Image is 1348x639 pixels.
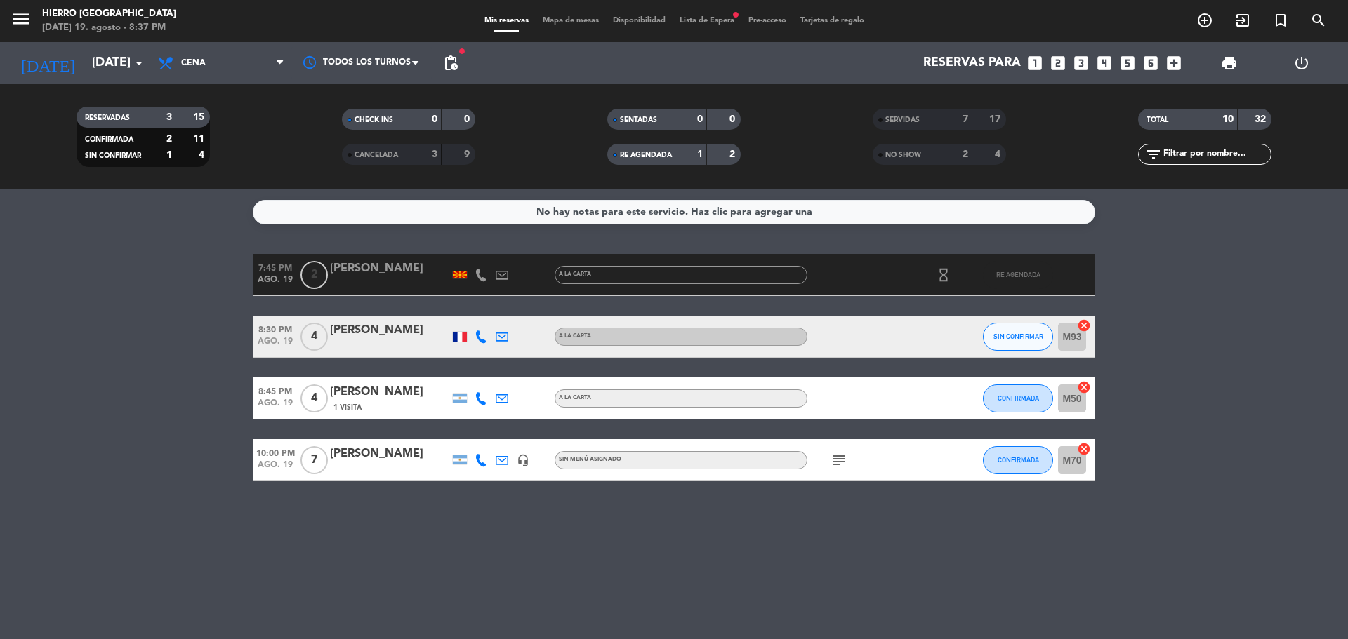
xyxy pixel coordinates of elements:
[996,271,1040,278] span: RE AGENDADA
[85,114,130,121] span: RESERVADAS
[620,116,657,123] span: SENTADAS
[793,17,871,25] span: Tarjetas de regalo
[559,271,591,277] span: A la carta
[330,383,449,401] div: [PERSON_NAME]
[1077,380,1091,394] i: cancel
[42,7,176,21] div: Hierro [GEOGRAPHIC_DATA]
[697,149,703,159] strong: 1
[330,260,449,278] div: [PERSON_NAME]
[253,259,298,275] span: 7:45 PM
[1049,54,1067,72] i: looks_two
[885,116,920,123] span: SERVIDAS
[42,21,176,35] div: [DATE] 19. agosto - 8:37 PM
[432,114,437,124] strong: 0
[1234,12,1251,29] i: exit_to_app
[963,149,968,159] strong: 2
[1095,54,1114,72] i: looks_4
[559,457,621,462] span: Sin menú asignado
[536,17,606,25] span: Mapa de mesas
[193,112,207,122] strong: 15
[1293,55,1310,72] i: power_settings_new
[620,152,672,159] span: RE AGENDADA
[989,114,1003,124] strong: 17
[333,402,362,413] span: 1 Visita
[993,332,1043,340] span: SIN CONFIRMAR
[1077,442,1091,456] i: cancel
[1196,12,1213,29] i: add_circle_outline
[831,452,847,469] i: subject
[11,8,32,34] button: menu
[300,261,328,289] span: 2
[1310,12,1327,29] i: search
[11,8,32,29] i: menu
[85,136,133,143] span: CONFIRMADA
[432,149,437,159] strong: 3
[673,17,741,25] span: Lista de Espera
[199,150,207,160] strong: 4
[355,116,393,123] span: CHECK INS
[1221,55,1238,72] span: print
[729,149,738,159] strong: 2
[732,11,740,19] span: fiber_manual_record
[1255,114,1269,124] strong: 32
[559,333,591,339] span: A la carta
[464,114,473,124] strong: 0
[442,55,459,72] span: pending_actions
[1162,147,1271,162] input: Filtrar por nombre...
[1222,114,1234,124] strong: 10
[1077,318,1091,332] i: cancel
[517,454,529,466] i: headset_mic
[983,384,1053,412] button: CONFIRMADA
[606,17,673,25] span: Disponibilidad
[1072,54,1090,72] i: looks_3
[253,275,298,291] span: ago. 19
[741,17,793,25] span: Pre-acceso
[1147,116,1168,123] span: TOTAL
[253,398,298,415] span: ago. 19
[536,204,812,220] div: No hay notas para este servicio. Haz clic para agregar una
[300,446,328,474] span: 7
[998,394,1039,402] span: CONFIRMADA
[253,444,298,460] span: 10:00 PM
[253,382,298,398] span: 8:45 PM
[193,134,207,144] strong: 11
[559,395,591,401] span: A la carta
[85,152,141,159] span: SIN CONFIRMAR
[1145,146,1162,163] i: filter_list
[330,445,449,463] div: [PERSON_NAME]
[458,47,466,55] span: fiber_manual_record
[464,149,473,159] strong: 9
[1142,54,1160,72] i: looks_6
[983,446,1053,474] button: CONFIRMADA
[1272,12,1289,29] i: turned_in_not
[697,114,703,124] strong: 0
[1026,54,1044,72] i: looks_one
[936,267,951,283] i: hourglass_empty
[983,261,1053,289] button: RE AGENDADA
[166,150,172,160] strong: 1
[1118,54,1137,72] i: looks_5
[166,112,172,122] strong: 3
[253,460,298,476] span: ago. 19
[963,114,968,124] strong: 7
[983,323,1053,351] button: SIN CONFIRMAR
[11,48,85,79] i: [DATE]
[885,152,921,159] span: NO SHOW
[330,321,449,339] div: [PERSON_NAME]
[253,337,298,353] span: ago. 19
[1265,42,1337,84] div: LOG OUT
[253,321,298,337] span: 8:30 PM
[1165,54,1183,72] i: add_box
[995,149,1003,159] strong: 4
[923,56,1021,70] span: Reservas para
[729,114,738,124] strong: 0
[300,323,328,351] span: 4
[355,152,398,159] span: CANCELADA
[300,384,328,412] span: 4
[181,58,206,68] span: Cena
[131,55,147,72] i: arrow_drop_down
[998,456,1039,464] span: CONFIRMADA
[477,17,536,25] span: Mis reservas
[166,134,172,144] strong: 2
